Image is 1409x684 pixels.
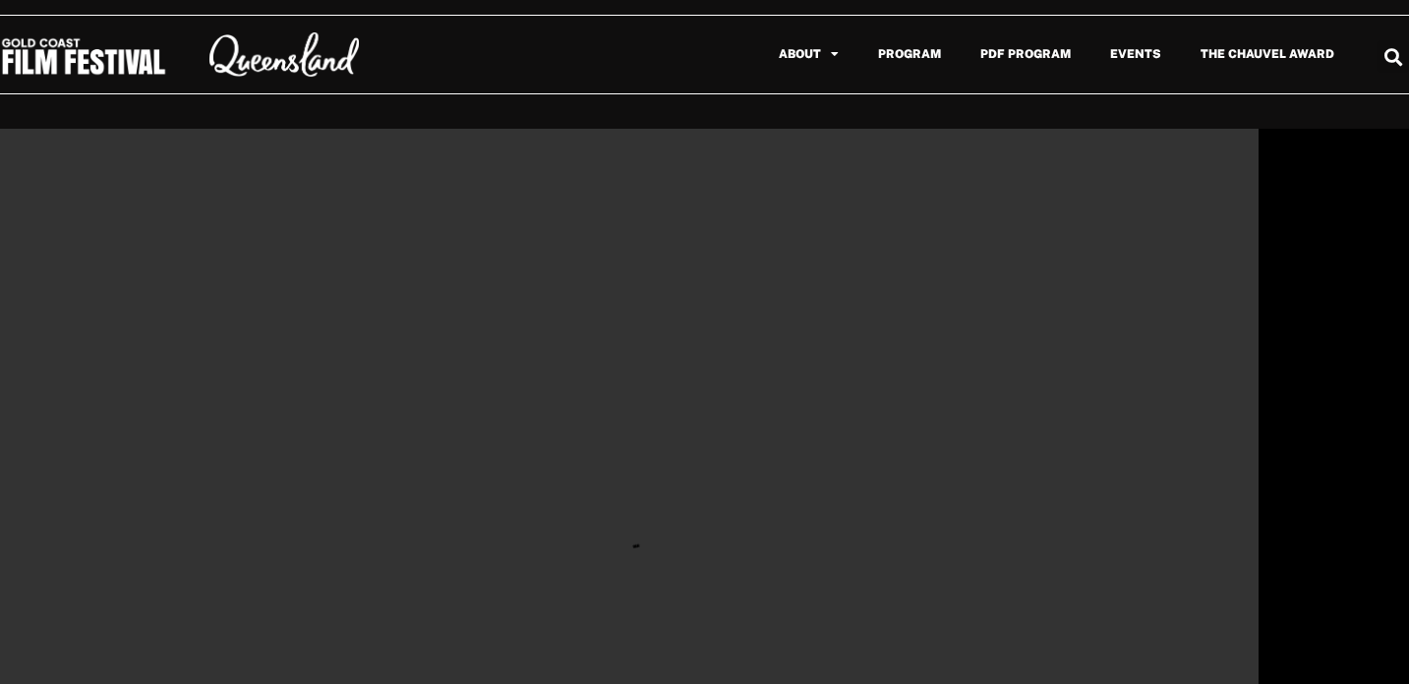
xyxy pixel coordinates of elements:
a: The Chauvel Award [1181,31,1354,77]
div: Search [1377,40,1409,73]
a: Events [1090,31,1181,77]
a: About [759,31,858,77]
nav: Menu [401,31,1354,77]
a: Program [858,31,961,77]
a: PDF Program [961,31,1090,77]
